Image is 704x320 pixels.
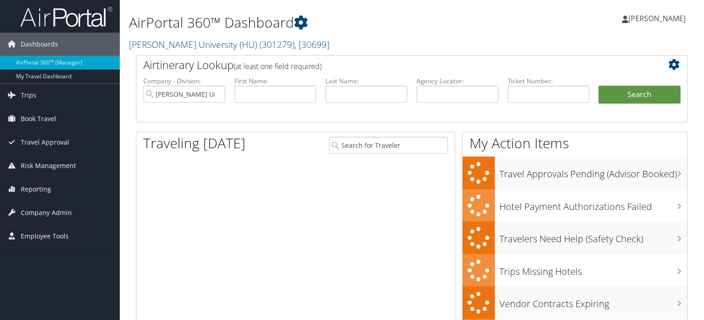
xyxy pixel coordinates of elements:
[21,201,72,224] span: Company Admin
[463,157,687,189] a: Travel Approvals Pending (Advisor Booked)
[417,76,499,86] label: Agency Locator:
[463,286,687,319] a: Vendor Contracts Expiring
[234,61,322,71] span: (at least one field required)
[294,38,329,51] span: , [ 30699 ]
[499,228,687,245] h3: Travelers Need Help (Safety Check)
[21,107,56,130] span: Book Travel
[622,5,695,32] a: [PERSON_NAME]
[499,293,687,310] h3: Vendor Contracts Expiring
[143,57,634,73] h2: Airtinerary Lookup
[21,178,51,201] span: Reporting
[499,163,687,180] h3: Travel Approvals Pending (Advisor Booked)
[143,76,225,86] label: Company - Division:
[499,196,687,213] h3: Hotel Payment Authorizations Failed
[21,154,76,177] span: Risk Management
[508,76,590,86] label: Ticket Number:
[129,13,506,32] h1: AirPortal 360™ Dashboard
[259,38,294,51] span: ( 301279 )
[325,76,407,86] label: Last Name:
[143,134,246,153] h1: Traveling [DATE]
[499,261,687,278] h3: Trips Missing Hotels
[463,189,687,222] a: Hotel Payment Authorizations Failed
[21,131,69,154] span: Travel Approval
[463,134,687,153] h1: My Action Items
[129,38,329,51] a: [PERSON_NAME] University (HU)
[21,225,69,248] span: Employee Tools
[21,33,58,56] span: Dashboards
[235,76,317,86] label: First Name:
[463,254,687,287] a: Trips Missing Hotels
[463,221,687,254] a: Travelers Need Help (Safety Check)
[21,84,36,107] span: Trips
[20,6,112,28] img: airportal-logo.png
[329,137,448,154] input: Search for Traveler
[598,86,681,104] button: Search
[628,13,686,23] span: [PERSON_NAME]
